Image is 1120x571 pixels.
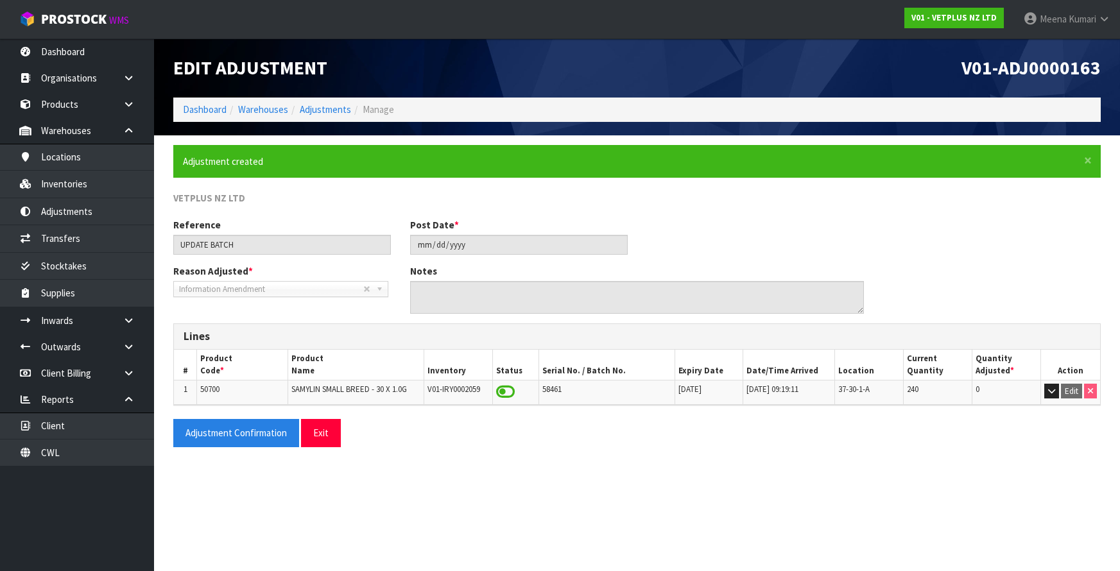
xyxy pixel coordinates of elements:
a: Warehouses [238,103,288,115]
a: Dashboard [183,103,227,115]
th: Serial No. / Batch No. [538,350,675,380]
strong: V01 - VETPLUS NZ LTD [911,12,997,23]
img: cube-alt.png [19,11,35,27]
input: Reference [173,235,391,255]
th: Action [1040,350,1100,380]
span: Manage [363,103,394,115]
th: Product Code [197,350,288,380]
th: # [174,350,197,380]
a: V01 - VETPLUS NZ LTD [904,8,1004,28]
button: Exit [301,419,341,447]
th: Status [493,350,539,380]
th: Quantity Adjusted [972,350,1040,380]
th: Expiry Date [675,350,743,380]
span: Edit Adjustment [173,56,327,80]
label: Reason Adjusted [173,264,253,278]
span: SAMYLIN SMALL BREED - 30 X 1.0G [291,384,407,395]
label: Post Date [410,218,459,232]
th: Product Name [288,350,424,380]
small: WMS [109,14,129,26]
label: Reference [173,218,221,232]
span: V01-ADJ0000163 [961,56,1101,80]
span: [DATE] [678,384,702,395]
span: VETPLUS NZ LTD [173,192,245,204]
label: Notes [410,264,437,278]
span: 58461 [542,384,562,395]
span: 0 [976,384,979,395]
span: × [1084,151,1092,169]
a: Adjustments [300,103,351,115]
button: Adjustment Confirmation [173,419,299,447]
span: Adjustment created [183,155,263,167]
span: 37-30-1-A [838,384,870,395]
span: 1 [184,384,187,395]
th: Current Quantity [903,350,972,380]
span: Meena [1040,13,1067,25]
span: V01-IRY0002059 [427,384,480,395]
span: Kumari [1069,13,1096,25]
h3: Lines [184,330,1090,343]
span: [DATE] 09:19:11 [746,384,798,395]
th: Location [834,350,903,380]
span: ProStock [41,11,107,28]
th: Date/Time Arrived [743,350,834,380]
span: 50700 [200,384,220,395]
th: Inventory [424,350,493,380]
span: Information Amendment [179,282,363,297]
button: Edit [1061,384,1082,399]
span: 240 [907,384,918,395]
